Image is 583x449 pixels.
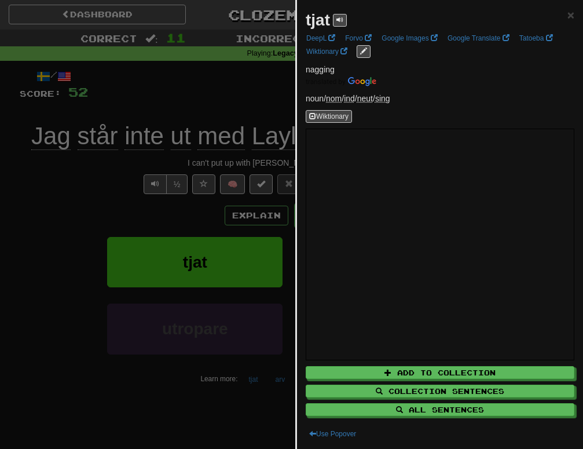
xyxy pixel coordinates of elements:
[567,9,574,21] button: Close
[306,93,574,104] p: noun /
[326,94,344,103] span: /
[306,428,360,440] button: Use Popover
[375,94,390,103] abbr: Number: Singular number
[306,11,330,29] strong: tjat
[567,8,574,21] span: ×
[326,94,342,103] abbr: Case: Nominative / direct
[303,45,351,58] a: Wiktionary
[357,94,375,103] span: /
[306,65,335,74] span: nagging
[306,77,376,86] img: Color short
[344,94,355,103] abbr: Definite: Indefinite
[342,32,375,45] a: Forvo
[444,32,513,45] a: Google Translate
[306,110,352,123] button: Wiktionary
[344,94,357,103] span: /
[303,32,339,45] a: DeepL
[306,366,574,379] button: Add to Collection
[357,94,373,103] abbr: Gender: Neuter gender
[306,403,574,416] button: All Sentences
[516,32,556,45] a: Tatoeba
[378,32,441,45] a: Google Images
[357,45,371,58] button: edit links
[306,385,574,397] button: Collection Sentences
